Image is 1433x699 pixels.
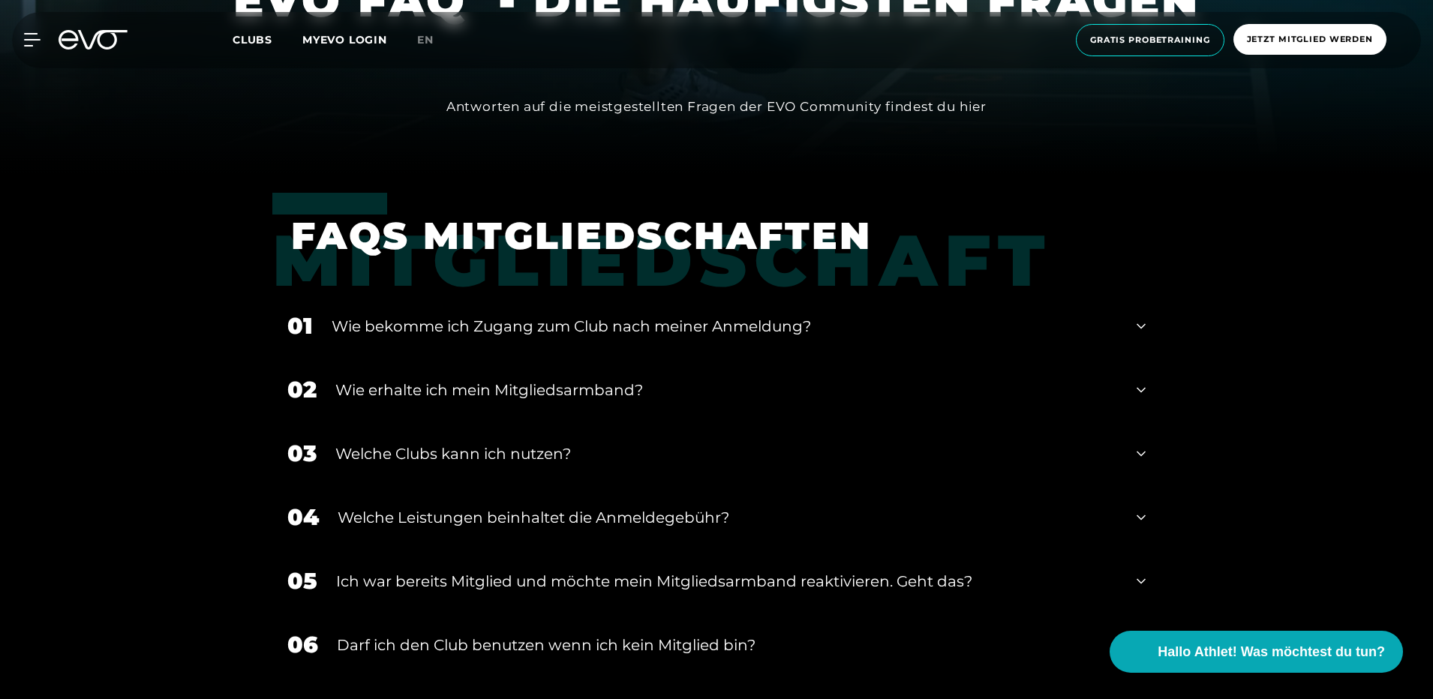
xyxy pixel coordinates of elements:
[287,564,317,598] div: 05
[287,436,317,470] div: 03
[233,32,302,46] a: Clubs
[1247,33,1373,46] span: Jetzt Mitglied werden
[1229,24,1391,56] a: Jetzt Mitglied werden
[1090,34,1210,46] span: Gratis Probetraining
[291,211,1123,260] h1: FAQS MITGLIEDSCHAFTEN
[302,33,387,46] a: MYEVO LOGIN
[335,442,1118,465] div: Welche Clubs kann ich nutzen?
[1110,631,1403,673] button: Hallo Athlet! Was möchtest du tun?
[336,570,1118,592] div: Ich war bereits Mitglied und möchte mein Mitgliedsarmband reaktivieren. Geht das?
[1158,642,1385,662] span: Hallo Athlet! Was möchtest du tun?
[417,33,434,46] span: en
[332,315,1118,337] div: Wie bekomme ich Zugang zum Club nach meiner Anmeldung?
[335,379,1118,401] div: Wie erhalte ich mein Mitgliedsarmband?
[1071,24,1229,56] a: Gratis Probetraining
[287,373,317,406] div: 02
[287,628,318,661] div: 06
[337,634,1118,656] div: Darf ich den Club benutzen wenn ich kein Mitglied bin?
[233,33,272,46] span: Clubs
[287,500,319,534] div: 04
[287,309,313,343] div: 01
[417,31,452,49] a: en
[338,506,1118,529] div: Welche Leistungen beinhaltet die Anmeldegebühr?
[446,94,987,118] div: Antworten auf die meistgestellten Fragen der EVO Community findest du hier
